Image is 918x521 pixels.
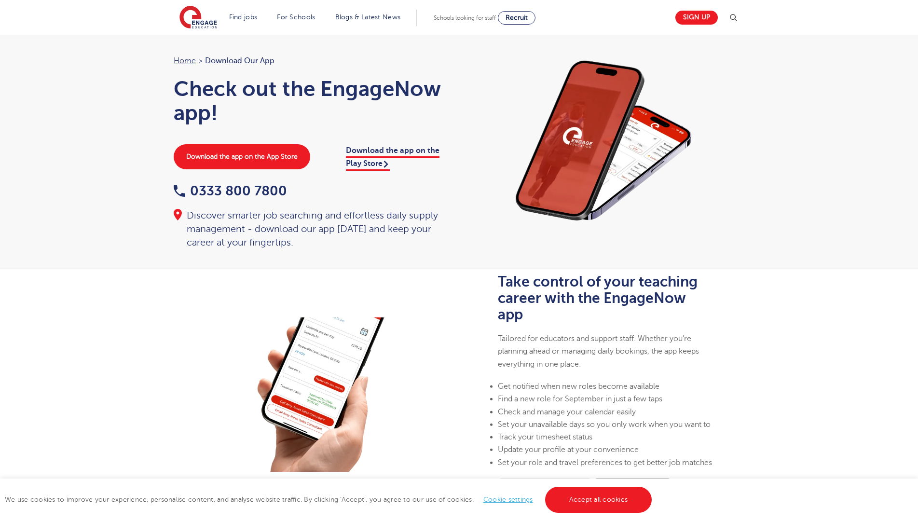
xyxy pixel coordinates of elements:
[498,433,592,441] span: Track your timesheet status
[434,14,496,21] span: Schools looking for staff
[205,55,274,67] span: Download our app
[229,14,258,21] a: Find jobs
[174,77,450,125] h1: Check out the EngageNow app!
[483,496,533,503] a: Cookie settings
[5,496,654,503] span: We use cookies to improve your experience, personalise content, and analyse website traffic. By c...
[498,445,639,454] span: Update your profile at your convenience
[179,6,217,30] img: Engage Education
[498,420,711,428] span: Set your unavailable days so you only work when you want to
[174,144,310,169] a: Download the app on the App Store
[545,487,652,513] a: Accept all cookies
[174,209,450,249] div: Discover smarter job searching and effortless daily supply management - download our app [DATE] a...
[174,55,450,67] nav: breadcrumb
[506,14,528,21] span: Recruit
[335,14,401,21] a: Blogs & Latest News
[498,382,659,391] span: Get notified when new roles become available
[277,14,315,21] a: For Schools
[498,395,662,403] span: Find a new role for September in just a few taps
[498,334,699,369] span: Tailored for educators and support staff. Whether you’re planning ahead or managing daily booking...
[174,56,196,65] a: Home
[498,458,712,466] span: Set your role and travel preferences to get better job matches
[675,11,718,25] a: Sign up
[498,11,535,25] a: Recruit
[498,274,698,323] b: Take control of your teaching career with the EngageNow app
[198,56,203,65] span: >
[346,146,439,170] a: Download the app on the Play Store
[498,407,636,416] span: Check and manage your calendar easily
[174,183,287,198] a: 0333 800 7800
